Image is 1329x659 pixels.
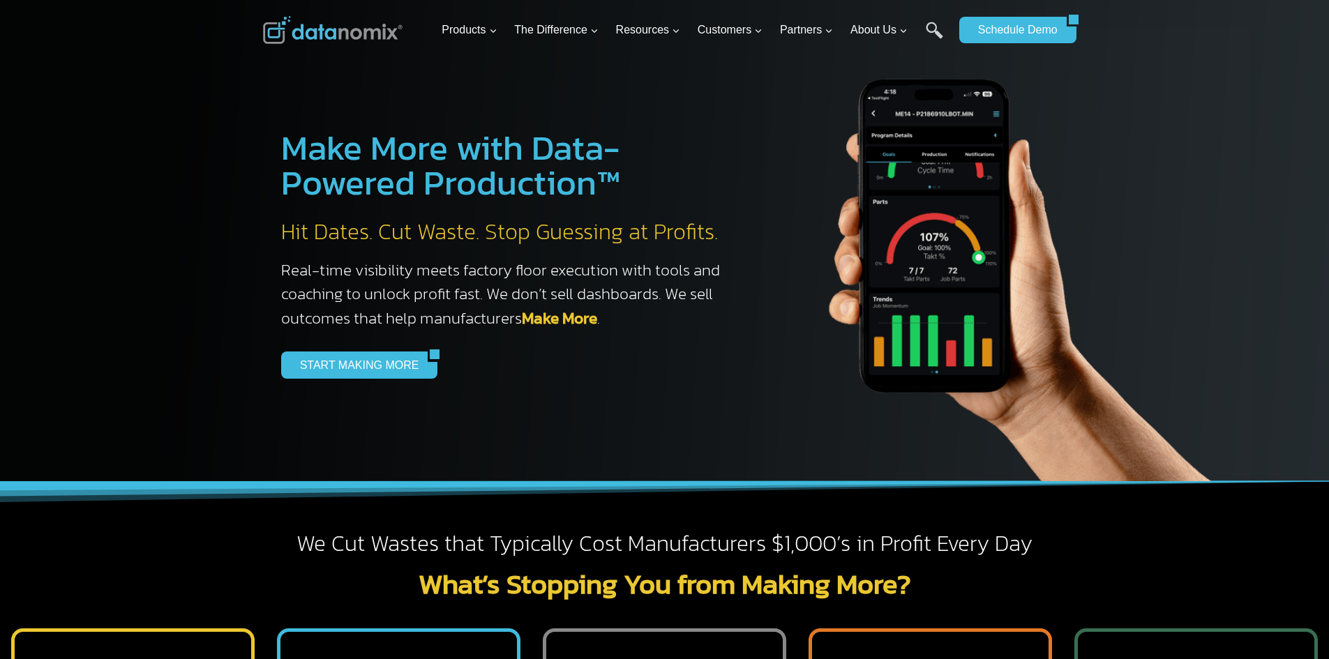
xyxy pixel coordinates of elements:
[263,16,403,44] img: Datanomix
[780,21,833,39] span: Partners
[281,258,735,331] h3: Real-time visibility meets factory floor execution with tools and coaching to unlock profit fast....
[281,351,428,378] a: START MAKING MORE
[850,21,908,39] span: About Us
[698,21,763,39] span: Customers
[522,306,597,330] a: Make More
[263,529,1067,559] h2: We Cut Wastes that Typically Cost Manufacturers $1,000’s in Profit Every Day
[263,570,1067,598] h2: What’s Stopping You from Making More?
[442,21,497,39] span: Products
[763,28,1251,481] img: The Datanoix Mobile App available on Android and iOS Devices
[959,17,1067,43] a: Schedule Demo
[616,21,680,39] span: Resources
[514,21,599,39] span: The Difference
[436,8,952,53] nav: Primary Navigation
[281,218,735,247] h2: Hit Dates. Cut Waste. Stop Guessing at Profits.
[281,130,735,200] h1: Make More with Data-Powered Production™
[926,22,943,53] a: Search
